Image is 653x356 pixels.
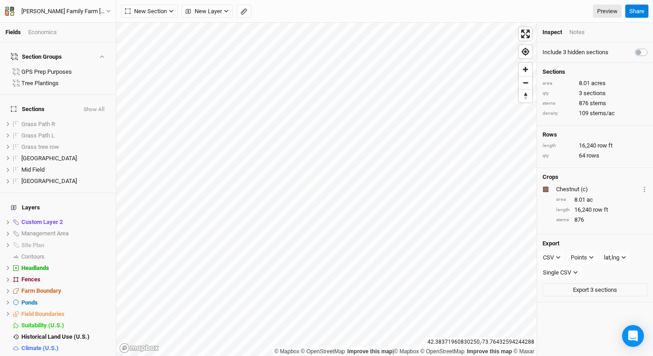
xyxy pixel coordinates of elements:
div: 64 [542,152,648,160]
h4: Crops [542,173,558,181]
span: sections [583,89,606,97]
button: Single CSV [539,266,582,280]
button: Points [567,251,598,264]
span: Fences [21,276,40,283]
span: stems [590,99,606,107]
div: lat,lng [604,253,619,262]
div: stems [542,100,574,107]
div: Management Area [21,230,111,237]
div: length [556,207,570,214]
button: CSV [539,251,565,264]
div: Field Boundaries [21,310,111,318]
span: rows [587,152,599,160]
div: 3 [542,89,648,97]
div: Inspect [542,28,562,36]
div: Fences [21,276,111,283]
label: Include 3 hidden sections [542,48,608,56]
a: Improve this map [347,348,392,355]
div: Headlands [21,264,111,272]
button: Enter fullscreen [519,27,532,41]
div: Contours [21,253,111,260]
div: Points [571,253,587,262]
div: length [542,142,574,149]
div: Custom Layer 2 [21,219,111,226]
a: Mapbox [394,348,419,355]
button: Share [625,5,648,18]
div: 876 [556,216,648,224]
span: Grass Path L [21,132,55,139]
div: 109 [542,109,648,117]
button: Zoom out [519,76,532,89]
div: Grass Path R [21,121,111,128]
span: row ft [593,206,608,214]
div: 8.01 [556,196,648,204]
span: New Section [125,7,167,16]
div: qty [542,153,574,159]
span: Management Area [21,230,69,237]
a: OpenStreetMap [421,348,465,355]
div: 16,240 [556,206,648,214]
span: Ponds [21,299,38,306]
span: Zoom in [519,63,532,76]
a: Maxar [513,348,534,355]
button: New Section [121,5,178,18]
span: stems/ac [590,109,615,117]
span: Grass Path R [21,121,55,127]
div: 876 [542,99,648,107]
div: area [542,80,574,87]
span: Historical Land Use (U.S.) [21,333,90,340]
span: acres [591,79,606,87]
button: Find my location [519,45,532,58]
span: Farm Boundary [21,287,61,294]
button: Export 3 sections [542,283,648,297]
a: Mapbox logo [119,343,159,353]
div: Ponds [21,299,111,306]
div: Lower Field [21,155,111,162]
div: Chestnut (c) [556,185,640,193]
button: Crop Usage [642,184,648,194]
div: Mid Field [21,166,111,173]
span: Site Plan [21,242,44,249]
button: Show All [83,107,105,113]
div: area [556,196,570,203]
a: Improve this map [467,348,512,355]
div: Upper Field [21,178,111,185]
h4: Rows [542,131,648,138]
button: New Layer [181,5,233,18]
div: qty [542,90,574,97]
span: Headlands [21,264,49,271]
div: Climate (U.S.) [21,345,111,352]
span: [GEOGRAPHIC_DATA] [21,178,77,184]
div: Rudolph Family Farm Bob GPS Befco & Drill (ACTIVE) [21,7,106,16]
span: Custom Layer 2 [21,219,63,225]
h4: Export [542,240,648,247]
div: 8.01 [542,79,648,87]
span: [GEOGRAPHIC_DATA] [21,155,77,162]
div: Single CSV [543,268,571,277]
h4: Layers [5,198,111,217]
span: Grass tree row [21,143,59,150]
div: Section Groups [11,53,62,61]
div: 42.38371960830250 , -73.76432594244288 [425,337,537,347]
span: row ft [598,142,613,150]
div: [PERSON_NAME] Family Farm [PERSON_NAME] GPS Befco & Drill (ACTIVE) [21,7,106,16]
span: Reset bearing to north [519,90,532,102]
a: Preview [593,5,622,18]
span: Suitability (U.S.) [21,322,64,329]
div: Tree Plantings [21,80,111,87]
div: Historical Land Use (U.S.) [21,333,111,341]
a: Mapbox [274,348,299,355]
div: Grass tree row [21,143,111,151]
button: Show section groups [98,54,105,60]
a: Fields [5,29,21,36]
button: Reset bearing to north [519,89,532,102]
span: New Layer [186,7,222,16]
span: Sections [11,106,45,113]
a: OpenStreetMap [301,348,345,355]
button: [PERSON_NAME] Family Farm [PERSON_NAME] GPS Befco & Drill (ACTIVE) [5,6,111,16]
button: Shortcut: M [236,5,251,18]
div: Open Intercom Messenger [622,325,644,347]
